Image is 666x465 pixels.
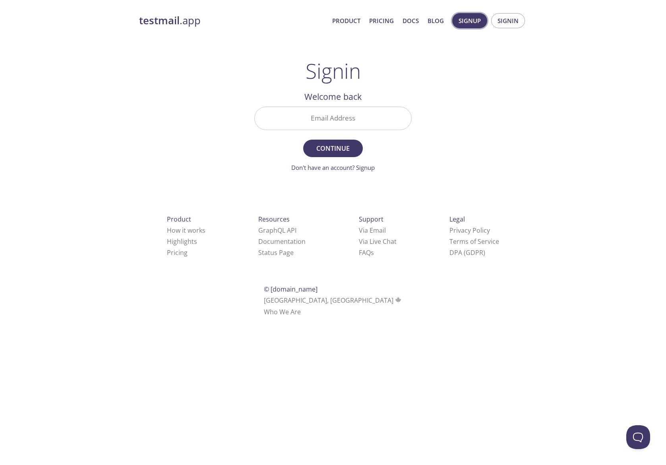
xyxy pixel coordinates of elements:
[403,16,419,26] a: Docs
[258,248,294,257] a: Status Page
[258,215,290,224] span: Resources
[459,16,481,26] span: Signup
[359,248,374,257] a: FAQ
[167,215,191,224] span: Product
[428,16,444,26] a: Blog
[498,16,519,26] span: Signin
[139,14,180,27] strong: testmail
[167,237,197,246] a: Highlights
[312,143,354,154] span: Continue
[449,226,490,235] a: Privacy Policy
[626,425,650,449] iframe: Help Scout Beacon - Open
[167,226,205,235] a: How it works
[306,59,361,83] h1: Signin
[359,237,397,246] a: Via Live Chat
[359,226,386,235] a: Via Email
[449,237,499,246] a: Terms of Service
[254,90,412,103] h2: Welcome back
[291,163,375,171] a: Don't have an account? Signup
[139,14,326,27] a: testmail.app
[167,248,188,257] a: Pricing
[264,285,318,294] span: © [DOMAIN_NAME]
[452,13,487,28] button: Signup
[264,296,403,305] span: [GEOGRAPHIC_DATA], [GEOGRAPHIC_DATA]
[371,248,374,257] span: s
[303,140,363,157] button: Continue
[258,237,306,246] a: Documentation
[369,16,394,26] a: Pricing
[258,226,296,235] a: GraphQL API
[491,13,525,28] button: Signin
[332,16,360,26] a: Product
[264,307,301,316] a: Who We Are
[449,215,465,224] span: Legal
[359,215,383,224] span: Support
[449,248,485,257] a: DPA (GDPR)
